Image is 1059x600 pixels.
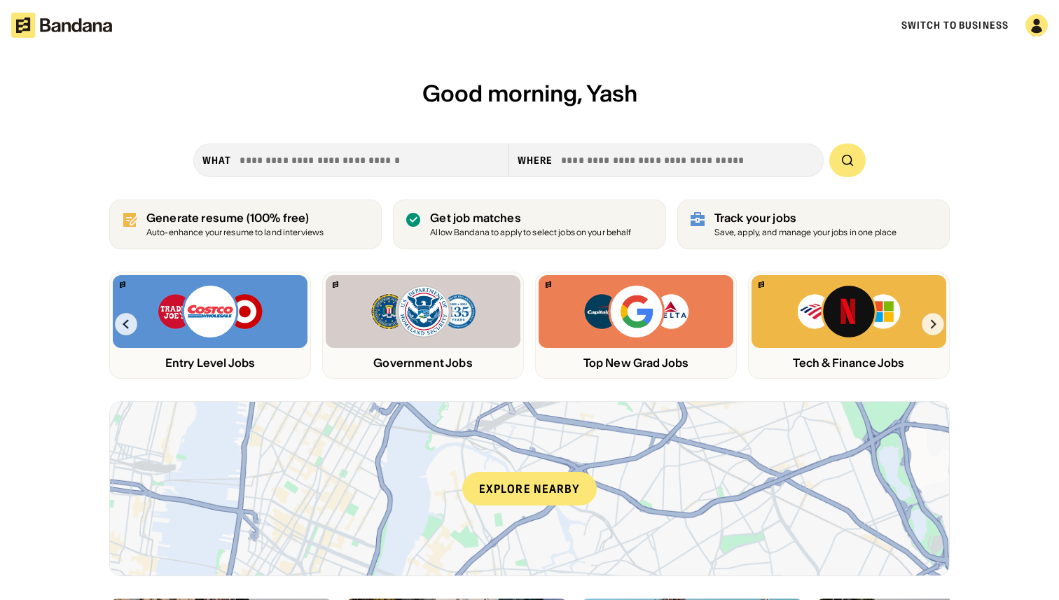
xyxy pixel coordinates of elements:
a: Generate resume (100% free)Auto-enhance your resume to land interviews [109,200,382,249]
a: Track your jobs Save, apply, and manage your jobs in one place [677,200,950,249]
img: FBI, DHS, MWRD logos [370,284,476,340]
div: Allow Bandana to apply to select jobs on your behalf [430,228,631,237]
img: Trader Joe’s, Costco, Target logos [157,284,263,340]
div: Entry Level Jobs [113,356,307,370]
div: Government Jobs [326,356,520,370]
div: Explore nearby [462,472,597,505]
span: Good morning, Yash [422,79,637,108]
a: Explore nearby [110,402,949,575]
div: Save, apply, and manage your jobs in one place [714,228,897,237]
img: Right Arrow [922,313,944,335]
img: Bank of America, Netflix, Microsoft logos [796,284,902,340]
a: Bandana logoCapital One, Google, Delta logosTop New Grad Jobs [535,272,737,379]
div: Track your jobs [714,211,897,225]
div: Top New Grad Jobs [539,356,733,370]
div: what [202,154,231,167]
div: Tech & Finance Jobs [752,356,946,370]
img: Bandana logo [333,281,338,288]
img: Bandana logotype [11,13,112,38]
div: Where [518,154,553,167]
div: Get job matches [430,211,631,225]
a: Bandana logoBank of America, Netflix, Microsoft logosTech & Finance Jobs [748,272,950,379]
span: (100% free) [247,211,310,225]
div: Auto-enhance your resume to land interviews [146,228,324,237]
img: Capital One, Google, Delta logos [583,284,689,340]
a: Bandana logoFBI, DHS, MWRD logosGovernment Jobs [322,272,524,379]
img: Bandana logo [546,281,551,288]
a: Bandana logoTrader Joe’s, Costco, Target logosEntry Level Jobs [109,272,311,379]
a: Switch to Business [901,19,1009,32]
img: Bandana logo [759,281,764,288]
div: Generate resume [146,211,324,225]
img: Bandana logo [120,281,125,288]
a: Get job matches Allow Bandana to apply to select jobs on your behalf [393,200,665,249]
img: Left Arrow [115,313,137,335]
